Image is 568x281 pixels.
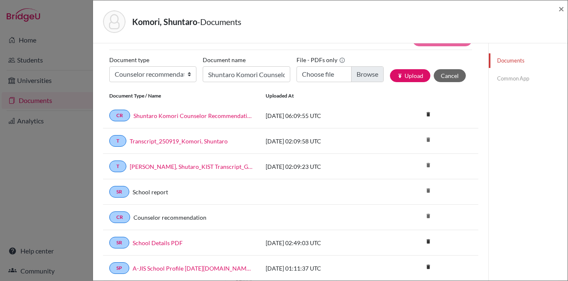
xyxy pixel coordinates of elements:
[203,53,246,66] label: Document name
[133,111,253,120] a: Shuntaro Komori Counselor Recommendation
[422,236,435,248] a: delete
[130,162,253,171] a: [PERSON_NAME], Shutaro_KIST Transcript_G9-G11
[130,137,228,146] a: Transcript_250919_Komori, Shuntaro
[109,237,129,248] a: SR
[489,71,568,86] a: Common App
[132,17,197,27] strong: Komori, Shuntaro
[259,162,385,171] div: [DATE] 02:09:23 UTC
[422,261,435,273] i: delete
[422,262,435,273] a: delete
[558,4,564,14] button: Close
[109,262,129,274] a: SP
[422,210,435,222] i: delete
[259,111,385,120] div: [DATE] 06:09:55 UTC
[422,109,435,120] a: delete
[259,238,385,247] div: [DATE] 02:49:03 UTC
[259,92,385,100] div: Uploaded at
[390,69,430,82] button: publishUpload
[197,17,241,27] span: - Documents
[133,213,206,222] a: Counselor recommendation
[109,186,129,198] a: SR
[109,211,130,223] a: CR
[422,184,435,197] i: delete
[133,264,253,273] a: A-JIS School Profile [DATE][DOMAIN_NAME][DATE]_wide
[422,235,435,248] i: delete
[434,69,466,82] button: Cancel
[109,110,130,121] a: CR
[103,92,259,100] div: Document Type / Name
[259,264,385,273] div: [DATE] 01:11:37 UTC
[422,159,435,171] i: delete
[422,108,435,120] i: delete
[489,53,568,68] a: Documents
[109,161,126,172] a: T
[259,137,385,146] div: [DATE] 02:09:58 UTC
[109,135,126,147] a: T
[133,238,183,247] a: School Details PDF
[397,73,403,79] i: publish
[109,53,149,66] label: Document type
[133,188,168,196] a: School report
[422,133,435,146] i: delete
[297,53,345,66] label: File - PDFs only
[558,3,564,15] span: ×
